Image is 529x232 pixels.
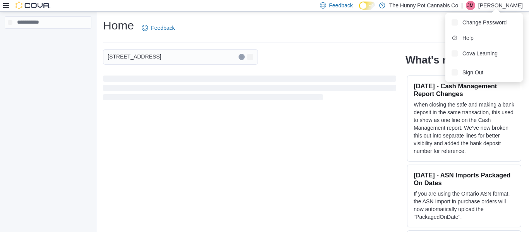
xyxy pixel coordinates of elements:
[15,2,50,9] img: Cova
[329,2,353,9] span: Feedback
[462,69,483,76] span: Sign Out
[467,1,474,10] span: JM
[461,1,463,10] p: |
[448,66,520,79] button: Sign Out
[103,77,396,102] span: Loading
[414,82,515,98] h3: [DATE] - Cash Management Report Changes
[466,1,475,10] div: Jesse McGean
[478,1,523,10] p: [PERSON_NAME]
[462,34,474,42] span: Help
[239,54,245,60] button: Clear input
[247,54,253,60] button: Open list of options
[448,32,520,44] button: Help
[448,16,520,29] button: Change Password
[139,20,178,36] a: Feedback
[414,190,515,221] p: If you are using the Ontario ASN format, the ASN Import in purchase orders will now automatically...
[462,50,498,57] span: Cova Learning
[389,1,458,10] p: The Hunny Pot Cannabis Co
[448,47,520,60] button: Cova Learning
[414,171,515,187] h3: [DATE] - ASN Imports Packaged On Dates
[151,24,175,32] span: Feedback
[103,18,134,33] h1: Home
[414,101,515,155] p: When closing the safe and making a bank deposit in the same transaction, this used to show as one...
[108,52,161,61] span: [STREET_ADDRESS]
[405,54,462,66] h2: What's new
[359,2,375,10] input: Dark Mode
[462,19,507,26] span: Change Password
[5,30,91,49] nav: Complex example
